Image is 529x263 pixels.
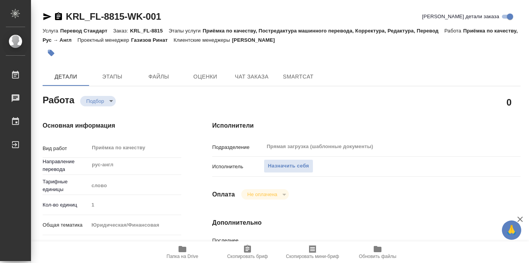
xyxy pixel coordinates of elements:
div: Подбор [241,189,289,200]
button: Не оплачена [245,191,280,198]
p: KRL_FL-8815 [130,28,169,34]
p: Вид работ [43,145,89,152]
button: Назначить себя [264,159,313,173]
button: 🙏 [502,220,521,240]
p: Этапы услуги [168,28,203,34]
p: Кол-во единиц [43,201,89,209]
button: Добавить тэг [43,44,60,61]
span: Оценки [187,72,224,82]
p: Перевод Стандарт [60,28,113,34]
button: Подбор [84,98,106,104]
p: Клиентские менеджеры [173,37,232,43]
div: Подбор [80,96,116,106]
p: Тарифные единицы [43,178,89,193]
p: Работа [444,28,463,34]
span: 🙏 [505,222,518,238]
h4: Исполнители [212,121,520,130]
p: Услуга [43,28,60,34]
h4: Основная информация [43,121,181,130]
button: Скопировать ссылку для ЯМессенджера [43,12,52,21]
span: Скопировать мини-бриф [286,254,339,259]
span: [PERSON_NAME] детали заказа [422,13,499,20]
span: Скопировать бриф [227,254,268,259]
p: [PERSON_NAME] [232,37,281,43]
p: Проектный менеджер [77,37,131,43]
h4: Оплата [212,190,235,199]
button: Папка на Drive [150,241,215,263]
div: Личные документы [89,239,181,252]
h2: Работа [43,92,74,106]
button: Обновить файлы [345,241,410,263]
input: Пустое поле [264,239,495,250]
button: Скопировать мини-бриф [280,241,345,263]
p: Исполнитель [212,163,264,171]
p: Подразделение [212,143,264,151]
span: Этапы [94,72,131,82]
p: Направление перевода [43,158,89,173]
div: Юридическая/Финансовая [89,219,181,232]
p: Заказ: [113,28,130,34]
span: Назначить себя [268,162,309,171]
p: Последнее изменение [212,237,264,252]
div: слово [89,179,181,192]
h4: Дополнительно [212,218,520,227]
button: Скопировать ссылку [54,12,63,21]
h2: 0 [507,96,512,109]
span: Чат заказа [233,72,270,82]
span: Файлы [140,72,177,82]
p: Газизов Ринат [131,37,173,43]
span: Папка на Drive [167,254,198,259]
input: Пустое поле [89,199,181,210]
p: Приёмка по качеству, Постредактура машинного перевода, Корректура, Редактура, Перевод [203,28,444,34]
span: Детали [47,72,84,82]
span: Обновить файлы [359,254,397,259]
span: SmartCat [280,72,317,82]
button: Скопировать бриф [215,241,280,263]
a: KRL_FL-8815-WK-001 [66,11,161,22]
p: Общая тематика [43,221,89,229]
